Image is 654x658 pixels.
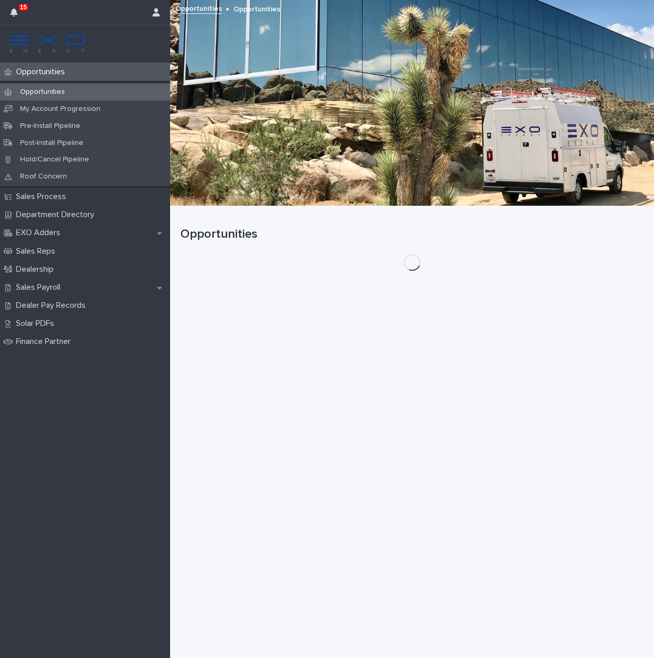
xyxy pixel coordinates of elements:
[12,283,69,292] p: Sales Payroll
[8,34,87,54] img: FKS5r6ZBThi8E5hshIGi
[12,105,109,113] p: My Account Progression
[12,155,97,164] p: Hold/Cancel Pipeline
[12,246,63,256] p: Sales Reps
[175,2,222,14] a: Opportunities
[233,3,280,14] p: Opportunities
[12,337,79,347] p: Finance Partner
[12,210,103,220] p: Department Directory
[12,192,74,202] p: Sales Process
[12,301,94,310] p: Dealer Pay Records
[12,228,69,238] p: EXO Adders
[10,6,24,25] div: 15
[12,122,89,130] p: Pre-Install Pipeline
[180,227,644,242] h1: Opportunities
[12,265,62,274] p: Dealership
[12,67,73,77] p: Opportunities
[12,88,73,96] p: Opportunities
[12,172,75,181] p: Roof Concern
[12,139,92,147] p: Post-Install Pipeline
[12,319,62,328] p: Solar PDFs
[20,4,27,11] p: 15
